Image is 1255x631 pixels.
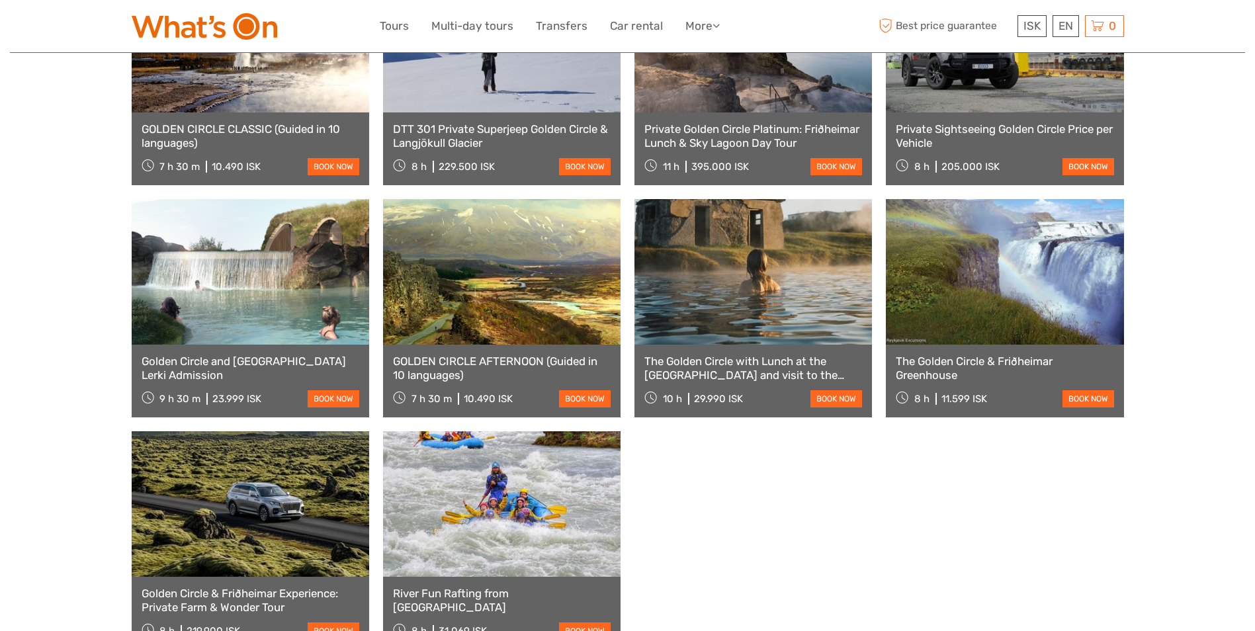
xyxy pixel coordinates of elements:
a: book now [559,390,611,407]
span: 11 h [663,161,679,173]
a: Transfers [536,17,587,36]
a: More [685,17,720,36]
div: 11.599 ISK [941,393,987,405]
a: Multi-day tours [431,17,513,36]
div: EN [1053,15,1079,37]
div: 205.000 ISK [941,161,1000,173]
span: 0 [1107,19,1118,32]
div: 10.490 ISK [212,161,261,173]
a: Golden Circle and [GEOGRAPHIC_DATA] Lerki Admission [142,355,359,382]
div: 229.500 ISK [439,161,495,173]
a: book now [308,158,359,175]
div: 23.999 ISK [212,393,261,405]
span: 8 h [914,161,930,173]
a: book now [810,158,862,175]
div: 395.000 ISK [691,161,749,173]
p: We're away right now. Please check back later! [19,23,150,34]
a: GOLDEN CIRCLE AFTERNOON (Guided in 10 languages) [393,355,611,382]
a: The Golden Circle with Lunch at the [GEOGRAPHIC_DATA] and visit to the [GEOGRAPHIC_DATA]. [644,355,862,382]
span: 9 h 30 m [159,393,200,405]
div: 10.490 ISK [464,393,513,405]
a: book now [810,390,862,407]
a: book now [1062,158,1114,175]
span: ISK [1023,19,1041,32]
span: 7 h 30 m [159,161,200,173]
a: Tours [380,17,409,36]
div: 29.990 ISK [694,393,743,405]
span: 7 h 30 m [411,393,452,405]
img: What's On [132,13,277,40]
a: book now [559,158,611,175]
a: DTT 301 Private Superjeep Golden Circle & Langjökull Glacier [393,122,611,149]
a: The Golden Circle & Friðheimar Greenhouse [896,355,1113,382]
a: GOLDEN CIRCLE CLASSIC (Guided in 10 languages) [142,122,359,149]
a: Private Sightseeing Golden Circle Price per Vehicle [896,122,1113,149]
span: 8 h [914,393,930,405]
a: book now [308,390,359,407]
a: Car rental [610,17,663,36]
button: Open LiveChat chat widget [152,21,168,36]
a: Golden Circle & Friðheimar Experience: Private Farm & Wonder Tour [142,587,359,614]
a: Private Golden Circle Platinum: Friðheimar Lunch & Sky Lagoon Day Tour [644,122,862,149]
span: 10 h [663,393,682,405]
a: book now [1062,390,1114,407]
span: Best price guarantee [876,15,1014,37]
a: River Fun Rafting from [GEOGRAPHIC_DATA] [393,587,611,614]
span: 8 h [411,161,427,173]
